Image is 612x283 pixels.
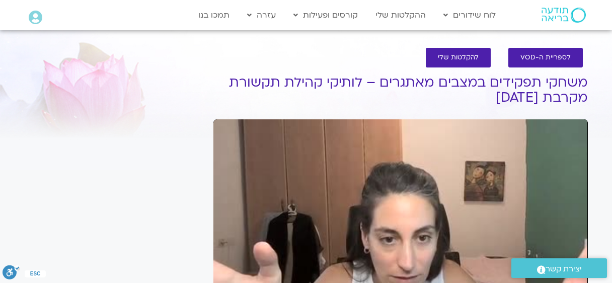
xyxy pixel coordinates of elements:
[508,48,583,67] a: לספריית ה-VOD
[520,54,571,61] span: לספריית ה-VOD
[193,6,235,25] a: תמכו בנו
[242,6,281,25] a: עזרה
[511,258,607,278] a: יצירת קשר
[438,6,501,25] a: לוח שידורים
[213,75,588,105] h1: משחקי תפקידים במצבים מאתגרים – לותיקי קהילת תקשורת מקרבת [DATE]
[426,48,491,67] a: להקלטות שלי
[546,262,582,276] span: יצירת קשר
[288,6,363,25] a: קורסים ופעילות
[542,8,586,23] img: תודעה בריאה
[438,54,479,61] span: להקלטות שלי
[370,6,431,25] a: ההקלטות שלי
